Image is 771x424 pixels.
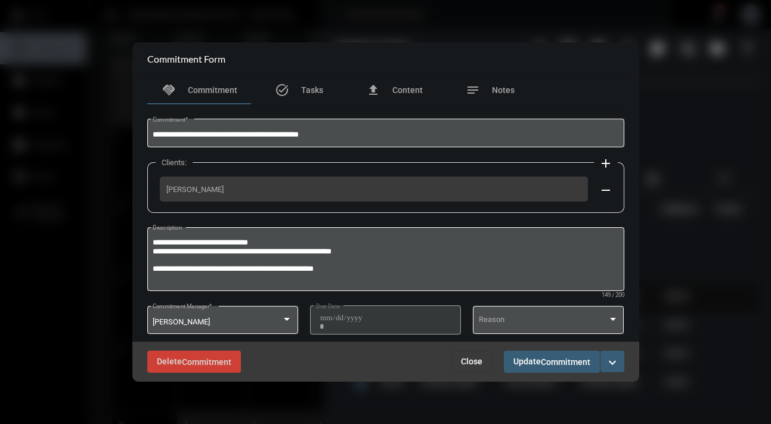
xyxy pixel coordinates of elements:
mat-icon: remove [599,183,613,197]
mat-icon: handshake [162,83,176,97]
span: Commitment [182,357,231,367]
mat-icon: task_alt [275,83,289,97]
span: Commitment [188,85,237,95]
span: Content [392,85,423,95]
button: UpdateCommitment [504,351,600,373]
mat-icon: add [599,156,613,171]
mat-icon: expand_more [605,355,620,370]
button: DeleteCommitment [147,351,241,373]
span: Commitment [541,357,590,367]
mat-icon: notes [466,83,480,97]
span: Update [513,357,590,366]
span: Notes [492,85,515,95]
label: Clients: [156,158,193,167]
mat-hint: 149 / 200 [602,292,624,299]
span: Close [461,357,482,366]
span: [PERSON_NAME] [166,185,581,194]
button: Close [451,351,492,372]
span: Delete [157,357,231,366]
h2: Commitment Form [147,53,225,64]
mat-icon: file_upload [366,83,380,97]
span: [PERSON_NAME] [153,317,210,326]
span: Tasks [301,85,323,95]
